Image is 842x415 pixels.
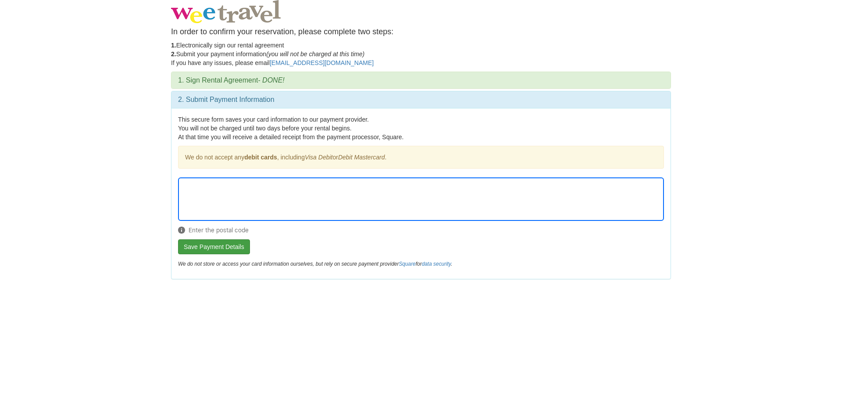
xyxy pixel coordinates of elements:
[178,178,664,220] iframe: Secure Credit Card Form
[422,261,451,267] a: data security
[399,261,415,267] a: Square
[178,226,664,235] span: Enter the postal code
[258,76,284,84] em: - DONE!
[178,146,664,169] div: We do not accept any , including or .
[171,42,176,49] strong: 1.
[178,239,250,254] button: Save Payment Details
[171,51,176,58] strong: 2.
[266,51,364,58] em: (you will not be charged at this time)
[270,59,374,66] a: [EMAIL_ADDRESS][DOMAIN_NAME]
[178,261,452,267] em: We do not store or access your card information ourselves, but rely on secure payment provider for .
[338,154,385,161] em: Debit Mastercard
[171,28,671,36] h4: In order to confirm your reservation, please complete two steps:
[305,154,333,161] em: Visa Debit
[178,76,664,84] h3: 1. Sign Rental Agreement
[244,154,277,161] strong: debit cards
[171,41,671,67] p: Electronically sign our rental agreement Submit your payment information If you have any issues, ...
[178,115,664,141] p: This secure form saves your card information to our payment provider. You will not be charged unt...
[178,96,664,104] h3: 2. Submit Payment Information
